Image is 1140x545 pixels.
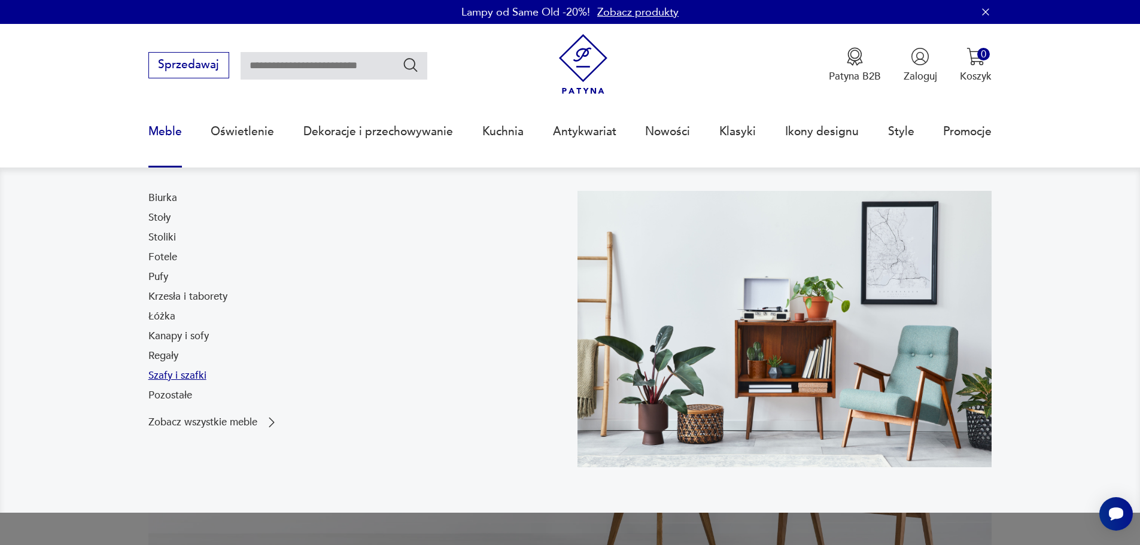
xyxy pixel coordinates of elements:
[829,47,881,83] a: Ikona medaluPatyna B2B
[829,69,881,83] p: Patyna B2B
[482,104,524,159] a: Kuchnia
[148,211,171,225] a: Stoły
[719,104,756,159] a: Klasyki
[148,418,257,427] p: Zobacz wszystkie meble
[553,34,613,95] img: Patyna - sklep z meblami i dekoracjami vintage
[846,47,864,66] img: Ikona medalu
[904,47,937,83] button: Zaloguj
[148,230,176,245] a: Stoliki
[645,104,690,159] a: Nowości
[785,104,859,159] a: Ikony designu
[148,270,168,284] a: Pufy
[148,250,177,264] a: Fotele
[148,415,279,430] a: Zobacz wszystkie meble
[148,290,227,304] a: Krzesła i taborety
[148,191,177,205] a: Biurka
[148,309,175,324] a: Łóżka
[148,369,206,383] a: Szafy i szafki
[943,104,992,159] a: Promocje
[148,104,182,159] a: Meble
[904,69,937,83] p: Zaloguj
[911,47,929,66] img: Ikonka użytkownika
[148,61,229,71] a: Sprzedawaj
[960,69,992,83] p: Koszyk
[402,56,419,74] button: Szukaj
[303,104,453,159] a: Dekoracje i przechowywanie
[966,47,985,66] img: Ikona koszyka
[888,104,914,159] a: Style
[597,5,679,20] a: Zobacz produkty
[553,104,616,159] a: Antykwariat
[148,52,229,78] button: Sprzedawaj
[1099,497,1133,531] iframe: Smartsupp widget button
[829,47,881,83] button: Patyna B2B
[977,48,990,60] div: 0
[148,388,192,403] a: Pozostałe
[577,191,992,467] img: 969d9116629659dbb0bd4e745da535dc.jpg
[960,47,992,83] button: 0Koszyk
[461,5,590,20] p: Lampy od Same Old -20%!
[211,104,274,159] a: Oświetlenie
[148,329,209,343] a: Kanapy i sofy
[148,349,178,363] a: Regały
